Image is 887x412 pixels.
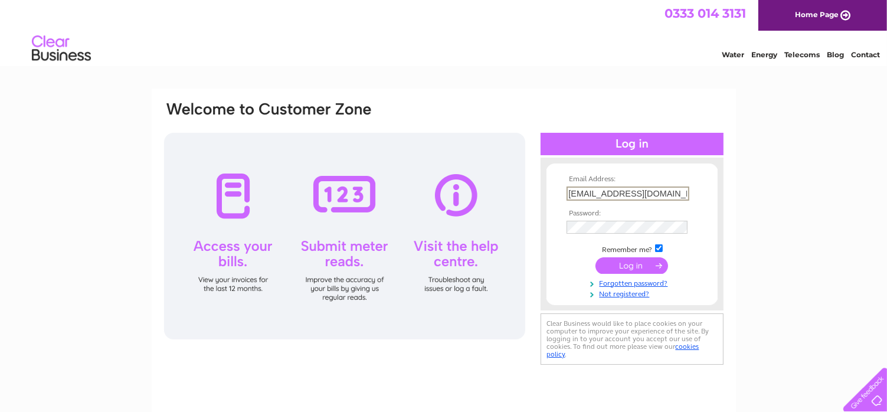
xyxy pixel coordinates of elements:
a: Blog [827,50,844,59]
th: Password: [564,210,701,218]
a: Not registered? [567,287,701,299]
img: logo.png [31,31,91,67]
a: 0333 014 3131 [665,6,746,21]
th: Email Address: [564,175,701,184]
div: Clear Business is a trading name of Verastar Limited (registered in [GEOGRAPHIC_DATA] No. 3667643... [165,6,723,57]
a: Contact [851,50,880,59]
a: Telecoms [784,50,820,59]
div: Clear Business would like to place cookies on your computer to improve your experience of the sit... [541,313,724,365]
a: cookies policy [547,342,699,358]
a: Energy [751,50,777,59]
a: Water [722,50,744,59]
td: Remember me? [564,243,701,254]
input: Submit [595,257,668,274]
a: Forgotten password? [567,277,701,288]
